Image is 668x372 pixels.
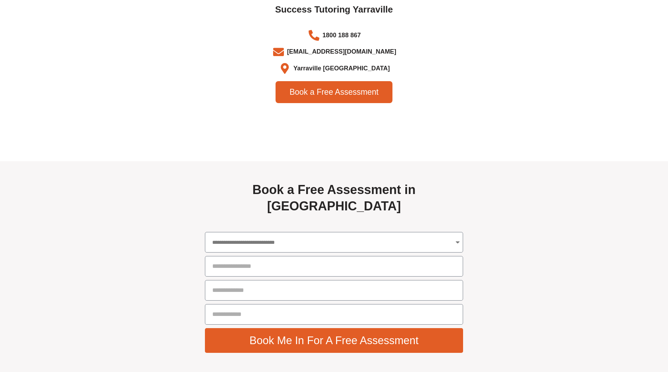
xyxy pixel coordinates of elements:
a: Book a Free Assessment [276,81,392,103]
iframe: Chat Widget [552,293,668,372]
span: Yarraville [GEOGRAPHIC_DATA] [292,63,390,74]
span: Book a Free Assessment [289,88,379,96]
span: [EMAIL_ADDRESS][DOMAIN_NAME] [285,46,396,57]
span: Book Me In For A Free Assessment [249,335,419,346]
span: 1800 188 867 [321,30,361,41]
form: Free Assessment - Global [205,232,463,356]
button: Book Me In For A Free Assessment [205,328,463,353]
h2: Success Tutoring Yarraville [143,4,525,16]
h2: Book a Free Assessment in [GEOGRAPHIC_DATA] [205,182,463,215]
